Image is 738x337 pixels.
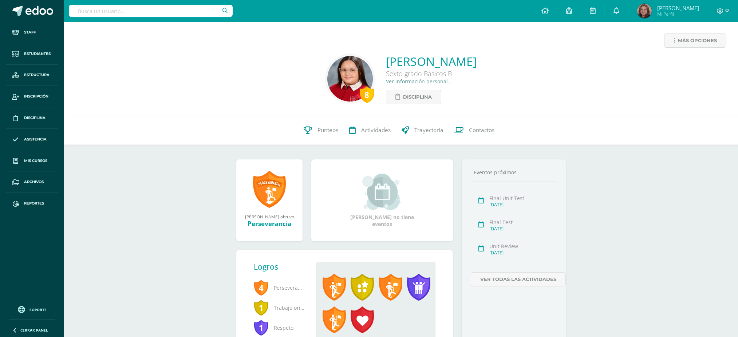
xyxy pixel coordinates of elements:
span: Trayectoria [414,126,443,134]
div: Logros [254,262,311,272]
span: Disciplina [24,115,46,121]
a: Asistencia [6,129,58,150]
div: Sexto grado Básicos B [386,69,477,78]
a: Staff [6,22,58,43]
a: Actividades [344,116,396,145]
span: Archivos [24,179,44,185]
span: Punteos [317,126,338,134]
span: Inscripción [24,94,48,99]
input: Busca un usuario... [69,5,233,17]
span: Soporte [29,307,47,312]
a: Contactos [449,116,500,145]
span: Actividades [361,126,391,134]
a: Disciplina [6,107,58,129]
div: [PERSON_NAME] obtuvo [244,214,295,219]
span: Cerrar panel [20,328,48,333]
span: [PERSON_NAME] [657,4,699,12]
div: [DATE] [489,202,555,208]
span: Staff [24,29,36,35]
a: Disciplina [386,90,441,104]
div: [DATE] [489,226,555,232]
span: Más opciones [678,34,717,47]
div: Perseverancia [244,219,295,228]
img: 47733551b4b3286b2050cf346be678f4.png [327,56,373,102]
span: Disciplina [403,90,432,104]
a: Ver todas las actividades [471,272,566,286]
div: Final Unit Test [489,195,555,202]
a: Punteos [298,116,344,145]
span: 4 [254,279,268,296]
span: Contactos [469,126,494,134]
a: Soporte [9,304,55,314]
span: Estructura [24,72,50,78]
a: [PERSON_NAME] [386,53,477,69]
a: Archivos [6,171,58,193]
a: Ver información personal... [386,78,452,85]
span: Asistencia [24,136,47,142]
div: Unit Review [489,243,555,250]
span: Mi Perfil [657,11,699,17]
div: Eventos próximos [471,169,557,176]
img: b20be52476d037d2dd4fed11a7a31884.png [637,4,652,18]
a: Inscripción [6,86,58,107]
a: Trayectoria [396,116,449,145]
span: 1 [254,299,268,316]
a: Estudiantes [6,43,58,65]
div: 8 [360,86,374,103]
a: Mis cursos [6,150,58,172]
span: Trabajo original [254,298,305,318]
span: Reportes [24,201,44,206]
span: Estudiantes [24,51,51,57]
a: Más opciones [664,33,726,48]
span: 1 [254,319,268,336]
div: [PERSON_NAME] no tiene eventos [346,174,419,227]
span: Perseverancia [254,278,305,298]
a: Reportes [6,193,58,214]
a: Estructura [6,65,58,86]
span: Mis cursos [24,158,47,164]
div: Final Test [489,219,555,226]
div: [DATE] [489,250,555,256]
img: event_small.png [362,174,402,210]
